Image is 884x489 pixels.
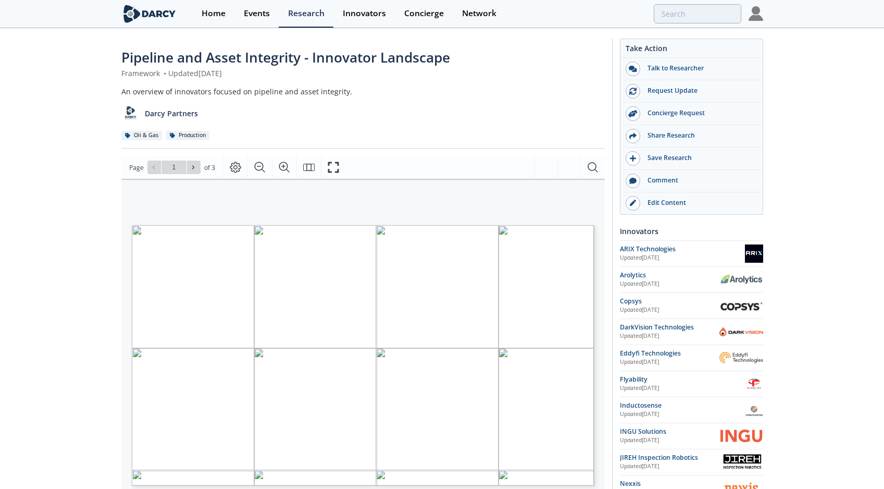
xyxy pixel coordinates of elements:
[343,9,386,18] div: Innovators
[121,131,163,140] div: Oil & Gas
[719,427,763,444] img: INGU Solutions
[620,244,745,254] div: ARIX Technologies
[620,244,763,263] a: ARIX Technologies Updated[DATE] ARIX Technologies
[620,427,763,445] a: INGU Solutions Updated[DATE] INGU Solutions
[121,5,178,23] img: logo-wide.svg
[620,479,719,488] div: Nexxis
[640,131,757,140] div: Share Research
[620,222,763,240] div: Innovators
[121,48,450,67] span: Pipeline and Asset Integrity - Innovator Landscape
[620,401,745,410] div: Inductosense
[620,306,719,314] div: Updated [DATE]
[620,254,745,262] div: Updated [DATE]
[620,453,722,462] div: JIREH Inspection Robotics
[620,323,719,332] div: DarkVision Technologies
[749,6,763,21] img: Profile
[640,198,757,207] div: Edit Content
[162,68,168,78] span: •
[620,297,763,315] a: Copsys Updated[DATE] Copsys
[620,271,719,280] div: Arolytics
[640,108,757,118] div: Concierge Request
[620,427,719,436] div: INGU Solutions
[620,453,763,471] a: JIREH Inspection Robotics Updated[DATE] JIREH Inspection Robotics
[745,244,763,263] img: ARIX Technologies
[722,453,763,471] img: JIREH Inspection Robotics
[462,9,496,18] div: Network
[620,192,763,214] a: Edit Content
[719,327,763,337] img: DarkVision Technologies
[719,352,763,363] img: Eddyfi Technologies
[166,131,210,140] div: Production
[620,401,763,419] a: Inductosense Updated[DATE] Inductosense
[620,323,763,341] a: DarkVision Technologies Updated[DATE] DarkVision Technologies
[404,9,444,18] div: Concierge
[745,375,763,393] img: Flyability
[620,375,763,393] a: Flyability Updated[DATE] Flyability
[719,299,763,311] img: Copsys
[202,9,226,18] div: Home
[121,68,605,79] div: Framework Updated [DATE]
[654,4,741,23] input: Advanced Search
[620,43,763,58] div: Take Action
[640,86,757,95] div: Request Update
[719,274,763,285] img: Arolytics
[640,153,757,163] div: Save Research
[620,280,719,288] div: Updated [DATE]
[620,358,719,366] div: Updated [DATE]
[145,108,198,119] p: Darcy Partners
[244,9,270,18] div: Events
[620,410,745,419] div: Updated [DATE]
[620,271,763,289] a: Arolytics Updated[DATE] Arolytics
[620,332,719,340] div: Updated [DATE]
[620,297,719,306] div: Copsys
[840,447,874,479] iframe: chat widget
[620,349,719,358] div: Eddyfi Technologies
[620,384,745,393] div: Updated [DATE]
[745,401,763,419] img: Inductosense
[620,462,722,471] div: Updated [DATE]
[620,375,745,384] div: Flyability
[640,64,757,73] div: Talk to Researcher
[640,176,757,185] div: Comment
[620,436,719,445] div: Updated [DATE]
[121,86,605,97] div: An overview of innovators focused on pipeline and asset integrity.
[620,349,763,367] a: Eddyfi Technologies Updated[DATE] Eddyfi Technologies
[288,9,325,18] div: Research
